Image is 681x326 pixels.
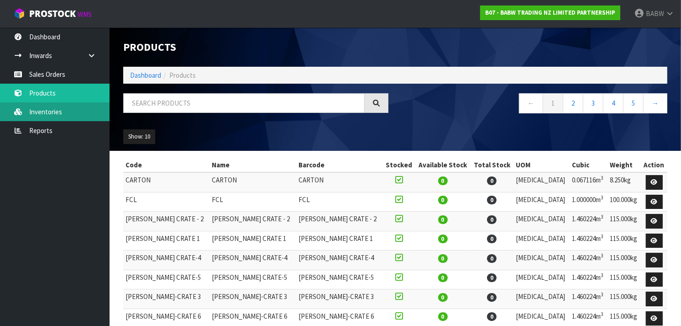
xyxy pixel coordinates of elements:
[570,231,608,251] td: 1.460224m
[123,192,210,212] td: FCL
[570,270,608,289] td: 1.460224m
[402,93,667,116] nav: Page navigation
[608,172,641,192] td: 8.250kg
[78,10,92,19] small: WMS
[487,235,497,243] span: 0
[14,8,25,19] img: cube-alt.png
[210,289,296,309] td: [PERSON_NAME]-CRATE 3
[210,251,296,270] td: [PERSON_NAME] CRATE-4
[608,231,641,251] td: 115.000kg
[485,9,615,16] strong: B07 - BABW TRADING NZ LIMITED PARTNERSHIP
[296,212,382,231] td: [PERSON_NAME] CRATE - 2
[471,158,513,172] th: Total Stock
[296,172,382,192] td: CARTON
[296,192,382,212] td: FCL
[438,215,448,224] span: 0
[643,93,667,113] a: →
[603,93,623,113] a: 4
[438,235,448,243] span: 0
[210,192,296,212] td: FCL
[123,41,388,53] h1: Products
[487,312,497,321] span: 0
[601,233,603,240] sup: 3
[438,196,448,204] span: 0
[570,289,608,309] td: 1.460224m
[123,158,210,172] th: Code
[601,214,603,220] sup: 3
[601,175,603,181] sup: 3
[570,251,608,270] td: 1.460224m
[296,251,382,270] td: [PERSON_NAME] CRATE-4
[123,251,210,270] td: [PERSON_NAME] CRATE-4
[487,176,497,185] span: 0
[608,158,641,172] th: Weight
[438,254,448,263] span: 0
[601,194,603,201] sup: 3
[123,93,365,113] input: Search products
[608,251,641,270] td: 115.000kg
[513,192,570,212] td: [MEDICAL_DATA]
[210,172,296,192] td: CARTON
[601,252,603,259] sup: 3
[513,289,570,309] td: [MEDICAL_DATA]
[438,293,448,302] span: 0
[570,212,608,231] td: 1.460224m
[296,158,382,172] th: Barcode
[210,158,296,172] th: Name
[513,231,570,251] td: [MEDICAL_DATA]
[123,212,210,231] td: [PERSON_NAME] CRATE - 2
[487,196,497,204] span: 0
[123,231,210,251] td: [PERSON_NAME] CRATE 1
[519,93,543,113] a: ←
[608,192,641,212] td: 100.000kg
[210,212,296,231] td: [PERSON_NAME] CRATE - 2
[438,273,448,282] span: 0
[123,129,155,144] button: Show: 10
[513,212,570,231] td: [MEDICAL_DATA]
[601,311,603,317] sup: 3
[438,312,448,321] span: 0
[130,71,161,80] a: Dashboard
[123,270,210,289] td: [PERSON_NAME] CRATE-5
[513,251,570,270] td: [MEDICAL_DATA]
[210,231,296,251] td: [PERSON_NAME] CRATE 1
[623,93,644,113] a: 5
[608,212,641,231] td: 115.000kg
[382,158,415,172] th: Stocked
[169,71,196,80] span: Products
[123,289,210,309] td: [PERSON_NAME]-CRATE 3
[601,291,603,298] sup: 3
[641,158,667,172] th: Action
[296,231,382,251] td: [PERSON_NAME] CRATE 1
[415,158,470,172] th: Available Stock
[296,270,382,289] td: [PERSON_NAME] CRATE-5
[608,289,641,309] td: 115.000kg
[123,172,210,192] td: CARTON
[487,273,497,282] span: 0
[608,270,641,289] td: 115.000kg
[487,254,497,263] span: 0
[296,289,382,309] td: [PERSON_NAME]-CRATE 3
[487,215,497,224] span: 0
[487,293,497,302] span: 0
[646,9,664,18] span: BABW
[563,93,583,113] a: 2
[601,272,603,278] sup: 3
[570,172,608,192] td: 0.067116m
[29,8,76,20] span: ProStock
[543,93,563,113] a: 1
[513,270,570,289] td: [MEDICAL_DATA]
[570,158,608,172] th: Cubic
[513,158,570,172] th: UOM
[570,192,608,212] td: 1.000000m
[210,270,296,289] td: [PERSON_NAME] CRATE-5
[438,176,448,185] span: 0
[583,93,603,113] a: 3
[513,172,570,192] td: [MEDICAL_DATA]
